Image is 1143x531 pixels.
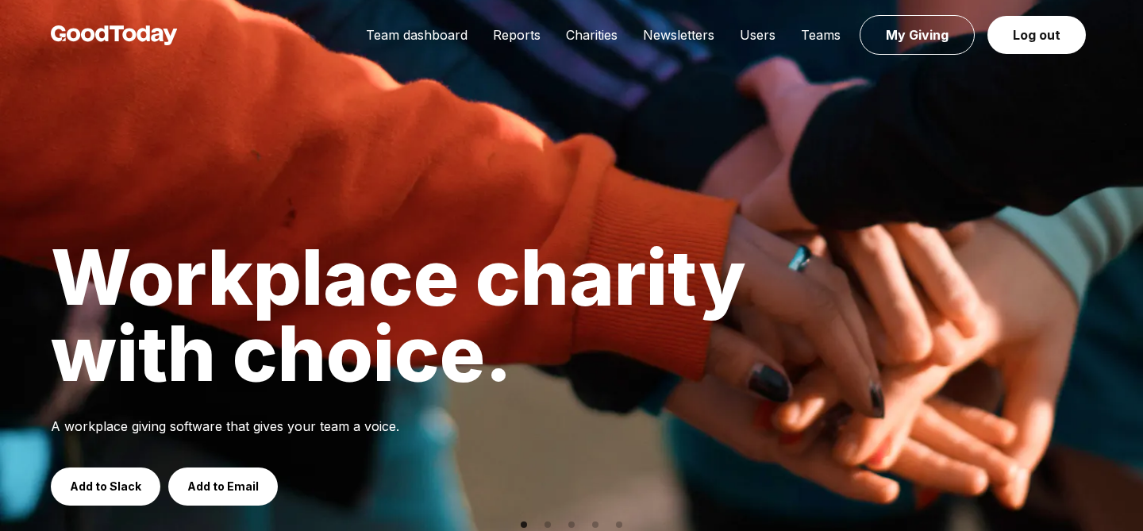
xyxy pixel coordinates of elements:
a: Log out [987,16,1086,54]
a: Add to Slack [51,468,160,506]
a: Add to Email [168,468,278,506]
a: My Giving [860,15,975,55]
h1: Workplace charity with choice. [51,239,1092,391]
a: Newsletters [630,27,727,43]
a: Charities [553,27,630,43]
a: Users [727,27,788,43]
p: A workplace giving software that gives your team a voice. [51,417,1092,436]
a: Reports [480,27,553,43]
a: Teams [788,27,853,43]
img: GoodToday [51,25,178,45]
a: Team dashboard [353,27,480,43]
